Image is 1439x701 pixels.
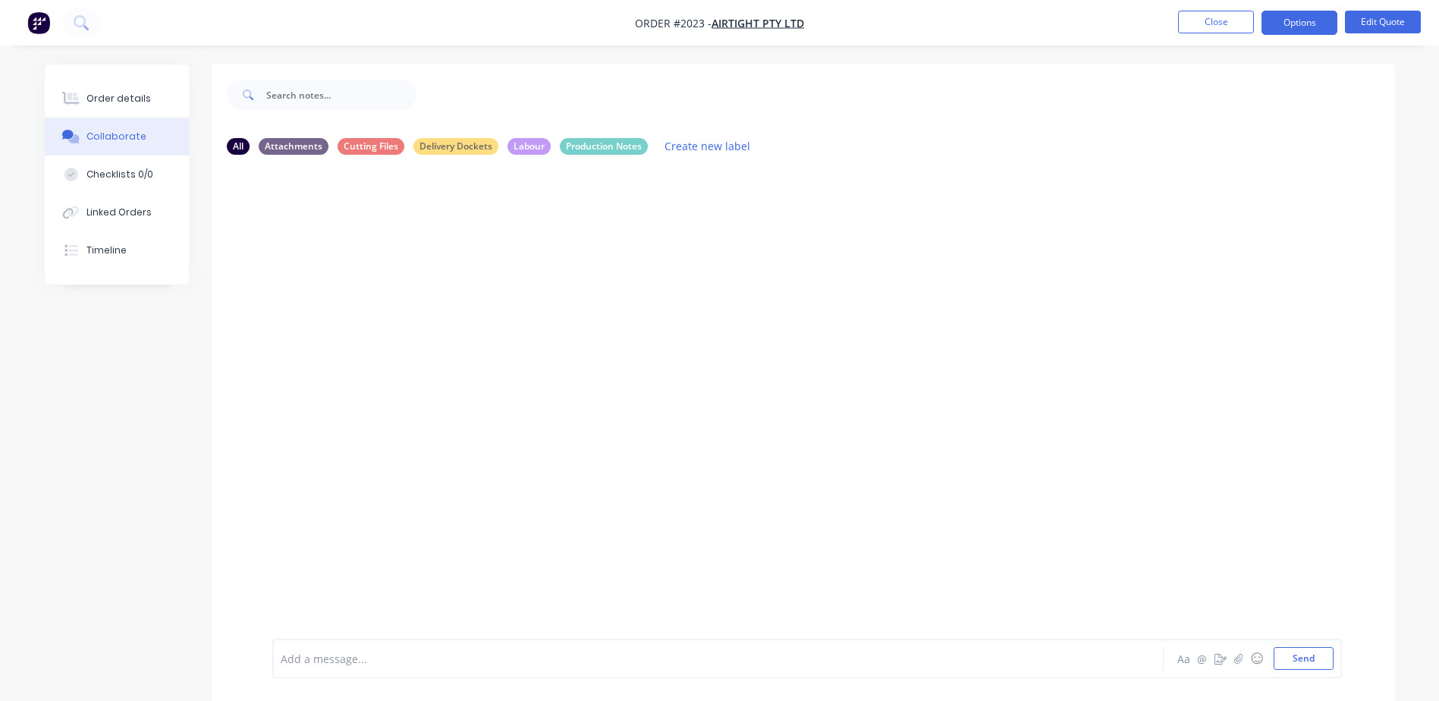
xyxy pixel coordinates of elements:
div: Checklists 0/0 [86,168,153,181]
button: Order details [45,80,189,118]
div: Attachments [259,138,328,155]
img: Factory [27,11,50,34]
button: Edit Quote [1345,11,1421,33]
button: Checklists 0/0 [45,156,189,193]
button: Linked Orders [45,193,189,231]
div: Timeline [86,244,127,257]
div: Labour [507,138,551,155]
div: All [227,138,250,155]
button: Close [1178,11,1254,33]
div: Cutting Files [338,138,404,155]
button: Create new label [657,136,759,156]
button: @ [1193,649,1211,668]
button: Timeline [45,231,189,269]
button: Collaborate [45,118,189,156]
div: Collaborate [86,130,146,143]
button: Options [1261,11,1337,35]
button: ☺ [1248,649,1266,668]
div: Linked Orders [86,206,152,219]
div: Production Notes [560,138,648,155]
a: Airtight Pty Ltd [712,16,804,30]
button: Aa [1175,649,1193,668]
button: Send [1274,647,1334,670]
div: Delivery Dockets [413,138,498,155]
div: Order details [86,92,151,105]
input: Search notes... [266,80,416,110]
span: Order #2023 - [635,16,712,30]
